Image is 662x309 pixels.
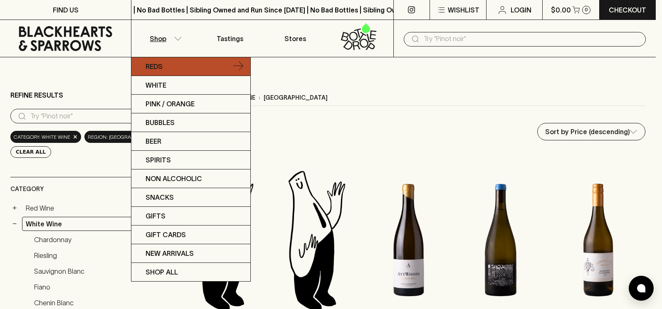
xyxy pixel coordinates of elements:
a: SHOP ALL [131,263,250,281]
a: Beer [131,132,250,151]
a: Gift Cards [131,226,250,244]
p: Spirits [146,155,171,165]
a: Reds [131,57,250,76]
a: Spirits [131,151,250,169]
p: New Arrivals [146,248,194,258]
p: Bubbles [146,118,175,128]
a: Pink / Orange [131,95,250,113]
p: Non Alcoholic [146,174,202,184]
p: Gifts [146,211,165,221]
a: Gifts [131,207,250,226]
a: Non Alcoholic [131,169,250,188]
a: Snacks [131,188,250,207]
a: White [131,76,250,95]
a: New Arrivals [131,244,250,263]
p: White [146,80,166,90]
p: SHOP ALL [146,267,178,277]
p: Pink / Orange [146,99,195,109]
img: bubble-icon [637,284,645,292]
p: Gift Cards [146,230,186,240]
p: Reds [146,61,163,71]
a: Bubbles [131,113,250,132]
p: Beer [146,136,161,146]
p: Snacks [146,192,174,202]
